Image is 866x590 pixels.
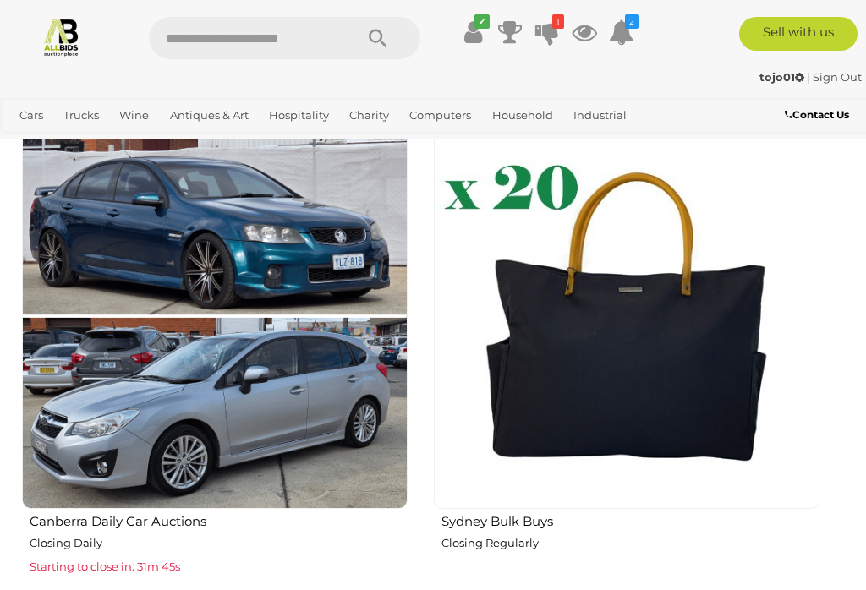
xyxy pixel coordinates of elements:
a: Sydney Bulk Buys Closing Regularly [433,123,819,578]
span: | [807,70,810,84]
a: Sports [138,129,186,157]
i: 2 [625,14,639,29]
img: Canberra Daily Car Auctions [22,123,408,509]
i: ✔ [474,14,490,29]
a: Jewellery [13,129,79,157]
a: 1 [534,17,560,47]
a: Office [85,129,131,157]
a: Sell with us [739,17,858,51]
b: Contact Us [785,108,849,121]
a: Antiques & Art [163,101,255,129]
button: Search [336,17,420,59]
a: Hospitality [262,101,336,129]
img: Sydney Bulk Buys [434,123,819,509]
a: Canberra Daily Car Auctions Closing Daily Starting to close in: 31m 45s [21,123,408,578]
p: Closing Daily [30,533,408,553]
a: 2 [609,17,634,47]
span: Starting to close in: 31m 45s [30,560,180,573]
h2: Sydney Bulk Buys [441,511,819,529]
a: Computers [403,101,478,129]
a: Industrial [567,101,633,129]
a: Household [485,101,560,129]
p: Closing Regularly [441,533,819,553]
a: Trucks [57,101,106,129]
h2: Canberra Daily Car Auctions [30,511,408,529]
a: Cars [13,101,50,129]
a: Wine [112,101,156,129]
a: ✔ [460,17,485,47]
a: [GEOGRAPHIC_DATA] [194,129,327,157]
a: tojo01 [759,70,807,84]
a: Sign Out [813,70,862,84]
img: Allbids.com.au [41,17,81,57]
a: Contact Us [785,106,853,124]
strong: tojo01 [759,70,804,84]
i: 1 [552,14,564,29]
a: Charity [343,101,396,129]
